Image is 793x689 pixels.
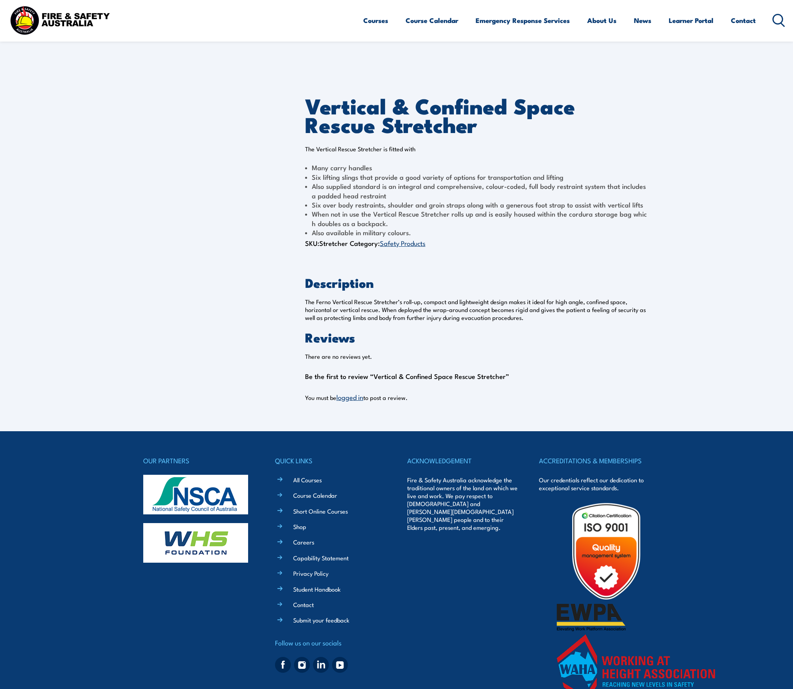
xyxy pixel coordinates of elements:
a: Capability Statement [293,554,349,562]
a: Contact [731,10,756,31]
img: nsca-logo-footer [143,475,248,514]
a: Contact [293,600,314,609]
a: Courses [363,10,388,31]
h4: QUICK LINKS [275,455,386,466]
h1: Vertical & Confined Space Rescue Stretcher [305,96,650,133]
a: Submit your feedback [293,616,349,624]
p: You must be to post a review. [305,392,650,402]
h4: OUR PARTNERS [143,455,254,466]
li: Also available in military colours. [305,228,650,237]
a: Learner Portal [669,10,713,31]
a: News [634,10,651,31]
a: Shop [293,522,306,531]
p: The Vertical Rescue Stretcher is fitted with [305,145,650,153]
a: Course Calendar [293,491,337,499]
li: When not in use the Vertical Rescue Stretcher rolls up and is easily housed within the cordura st... [305,209,650,228]
h2: Reviews [305,331,650,343]
li: Six over body restraints, shoulder and groin straps along with a generous foot strap to assist wi... [305,200,650,209]
a: Safety Products [380,238,425,247]
p: There are no reviews yet. [305,352,650,360]
a: Emergency Response Services [476,10,570,31]
span: Category: [350,238,425,248]
a: About Us [587,10,617,31]
img: Untitled design (19) [557,502,656,601]
a: Student Handbook [293,585,341,593]
img: whs-logo-footer [143,523,248,563]
h4: Follow us on our socials [275,637,386,648]
a: Short Online Courses [293,507,348,515]
p: Our credentials reflect our dedication to exceptional service standards. [539,476,650,492]
h4: ACCREDITATIONS & MEMBERSHIPS [539,455,650,466]
img: ewpa-logo [557,604,626,631]
h4: ACKNOWLEDGEMENT [407,455,518,466]
p: The Ferno Vertical Rescue Stretcher’s roll-up, compact and lightweight design makes it ideal for ... [305,298,650,322]
li: Six lifting slings that provide a good variety of options for transportation and lifting [305,172,650,181]
span: SKU: [305,238,348,248]
a: Course Calendar [406,10,458,31]
h2: Description [305,277,650,288]
li: Many carry handles [305,163,650,172]
li: Also supplied standard is an integral and comprehensive, colour-coded, full body restraint system... [305,181,650,200]
p: Fire & Safety Australia acknowledge the traditional owners of the land on which we live and work.... [407,476,518,531]
a: All Courses [293,476,322,484]
a: Privacy Policy [293,569,328,577]
span: Stretcher [319,238,348,248]
a: Careers [293,538,314,546]
a: logged in [336,392,363,402]
span: Be the first to review “Vertical & Confined Space Rescue Stretcher” [305,371,509,381]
